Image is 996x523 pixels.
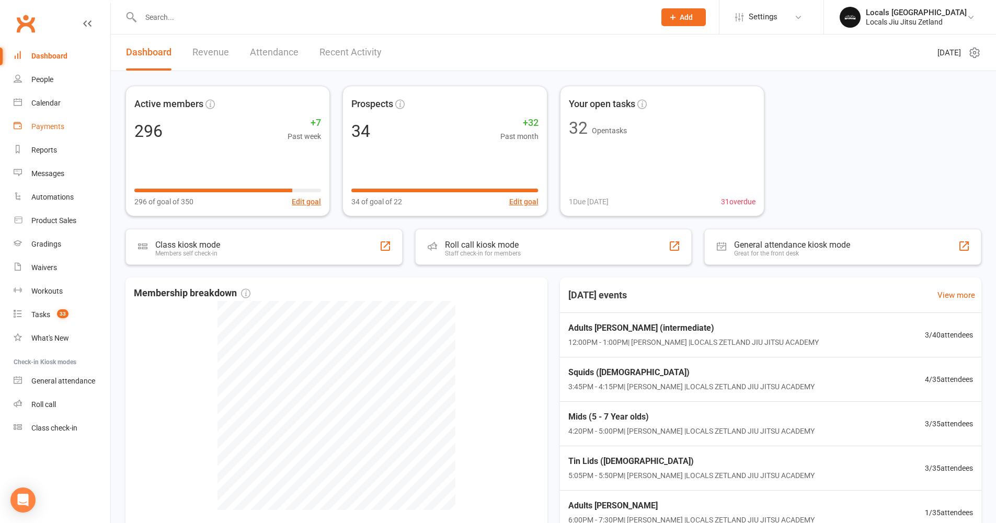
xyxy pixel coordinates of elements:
[288,131,321,142] span: Past week
[866,8,967,17] div: Locals [GEOGRAPHIC_DATA]
[937,47,961,59] span: [DATE]
[31,75,53,84] div: People
[351,123,370,140] div: 34
[568,425,815,437] span: 4:20PM - 5:00PM | [PERSON_NAME] | LOCALS ZETLAND JIU JITSU ACADEMY
[31,193,74,201] div: Automations
[866,17,967,27] div: Locals Jiu Jitsu Zetland
[292,196,321,207] button: Edit goal
[319,34,382,71] a: Recent Activity
[31,169,64,178] div: Messages
[14,280,110,303] a: Workouts
[568,381,815,392] span: 3:45PM - 4:15PM | [PERSON_NAME] | LOCALS ZETLAND JIU JITSU ACADEMY
[14,209,110,233] a: Product Sales
[126,34,171,71] a: Dashboard
[31,240,61,248] div: Gradings
[31,263,57,272] div: Waivers
[31,287,63,295] div: Workouts
[680,13,693,21] span: Add
[509,196,539,207] button: Edit goal
[445,250,521,257] div: Staff check-in for members
[31,334,69,342] div: What's New
[134,196,193,207] span: 296 of goal of 350
[31,216,76,225] div: Product Sales
[925,507,973,518] span: 1 / 35 attendees
[14,185,110,209] a: Automations
[351,196,402,207] span: 34 of goal of 22
[14,233,110,256] a: Gradings
[937,289,975,301] a: View more
[31,146,57,154] div: Reports
[500,115,539,131] span: +32
[14,91,110,115] a: Calendar
[31,377,95,385] div: General attendance
[10,487,36,513] div: Open Intercom Messenger
[569,196,609,207] span: 1 Due [DATE]
[721,196,755,207] span: 31 overdue
[568,321,819,335] span: Adults [PERSON_NAME] (intermediate)
[14,138,110,162] a: Reports
[840,7,861,28] img: thumb_image1753173050.png
[31,122,64,131] div: Payments
[134,123,163,140] div: 296
[568,410,815,424] span: Mids (5 - 7 Year olds)
[31,52,67,60] div: Dashboard
[925,329,973,341] span: 3 / 40 attendees
[925,462,973,474] span: 3 / 35 attendees
[734,250,850,257] div: Great for the front desk
[31,99,61,107] div: Calendar
[14,369,110,393] a: General attendance kiosk mode
[250,34,299,71] a: Attendance
[192,34,229,71] a: Revenue
[14,44,110,68] a: Dashboard
[14,303,110,327] a: Tasks 33
[14,416,110,440] a: Class kiosk mode
[734,240,850,250] div: General attendance kiosk mode
[155,250,220,257] div: Members self check-in
[661,8,706,26] button: Add
[569,97,635,112] span: Your open tasks
[569,120,588,136] div: 32
[155,240,220,250] div: Class kiosk mode
[14,393,110,416] a: Roll call
[57,309,68,318] span: 33
[14,327,110,350] a: What's New
[560,286,635,305] h3: [DATE] events
[500,131,539,142] span: Past month
[925,374,973,385] span: 4 / 35 attendees
[14,162,110,185] a: Messages
[568,336,819,348] span: 12:00PM - 1:00PM | [PERSON_NAME] | LOCALS ZETLAND JIU JITSU ACADEMY
[138,10,648,25] input: Search...
[14,256,110,280] a: Waivers
[288,115,321,131] span: +7
[14,115,110,138] a: Payments
[134,286,250,301] span: Membership breakdown
[568,470,815,481] span: 5:05PM - 5:50PM | [PERSON_NAME] | LOCALS ZETLAND JIU JITSU ACADEMY
[134,97,203,112] span: Active members
[925,418,973,429] span: 3 / 35 attendees
[31,400,56,409] div: Roll call
[351,97,393,112] span: Prospects
[749,5,777,29] span: Settings
[592,126,627,135] span: Open tasks
[445,240,521,250] div: Roll call kiosk mode
[14,68,110,91] a: People
[31,424,77,432] div: Class check-in
[568,499,815,513] span: Adults [PERSON_NAME]
[13,10,39,37] a: Clubworx
[568,366,815,379] span: Squids ([DEMOGRAPHIC_DATA])
[31,310,50,319] div: Tasks
[568,455,815,468] span: Tin Lids ([DEMOGRAPHIC_DATA])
